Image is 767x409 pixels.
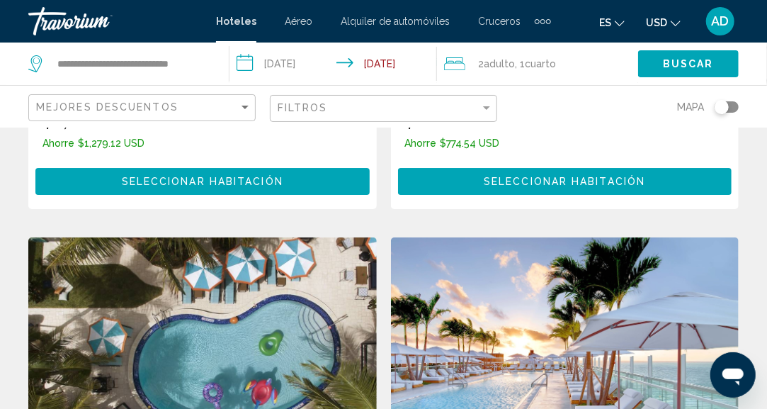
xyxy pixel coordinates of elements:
button: Buscar [638,50,739,77]
button: Change currency [646,12,681,33]
span: , 1 [515,54,556,74]
span: Adulto [484,58,515,69]
mat-select: Sort by [36,102,251,114]
button: Filter [270,94,497,123]
button: Travelers: 2 adults, 0 children [437,43,638,85]
button: Check-in date: Dec 11, 2025 Check-out date: Dec 14, 2025 [229,43,438,85]
a: Travorium [28,7,202,35]
span: Seleccionar habitación [484,177,645,188]
span: Filtros [278,102,328,113]
span: Cuarto [525,58,556,69]
button: Toggle map [704,101,739,113]
button: Extra navigation items [535,10,551,33]
span: Buscar [663,59,714,70]
a: Cruceros [478,16,521,27]
span: AD [712,14,729,28]
button: Seleccionar habitación [35,168,370,194]
button: Seleccionar habitación [398,168,732,194]
span: Ahorre [405,138,437,149]
a: Hoteles [216,16,256,27]
span: Seleccionar habitación [122,177,283,188]
a: Seleccionar habitación [35,172,370,187]
span: 2 [478,54,515,74]
a: Alquiler de automóviles [341,16,450,27]
a: Seleccionar habitación [398,172,732,187]
p: $1,279.12 USD [42,138,164,149]
button: User Menu [702,6,739,36]
a: Aéreo [285,16,312,27]
span: es [599,17,611,28]
button: Change language [599,12,625,33]
span: Mejores descuentos [36,101,178,113]
p: $774.54 USD [405,138,512,149]
span: USD [646,17,667,28]
span: Mapa [677,97,704,117]
iframe: Botón para iniciar la ventana de mensajería [710,352,756,398]
span: Ahorre [42,138,74,149]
